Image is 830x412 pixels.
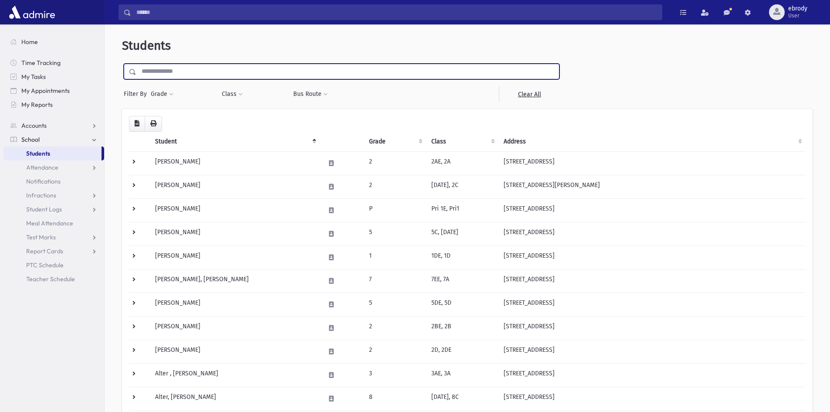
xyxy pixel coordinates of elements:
[3,119,104,133] a: Accounts
[3,56,104,70] a: Time Tracking
[21,101,53,109] span: My Reports
[364,151,426,175] td: 2
[26,177,61,185] span: Notifications
[150,222,320,245] td: [PERSON_NAME]
[498,387,806,410] td: [STREET_ADDRESS]
[788,12,807,19] span: User
[364,132,426,152] th: Grade: activate to sort column ascending
[3,146,102,160] a: Students
[498,151,806,175] td: [STREET_ADDRESS]
[3,258,104,272] a: PTC Schedule
[124,89,150,99] span: Filter By
[221,86,243,102] button: Class
[26,233,56,241] span: Test Marks
[150,363,320,387] td: Alter , [PERSON_NAME]
[364,245,426,269] td: 1
[3,174,104,188] a: Notifications
[364,316,426,340] td: 2
[426,198,498,222] td: Pri 1E, Pri1
[426,222,498,245] td: 5C, [DATE]
[7,3,57,21] img: AdmirePro
[26,247,63,255] span: Report Cards
[26,191,56,199] span: Infractions
[3,98,104,112] a: My Reports
[498,316,806,340] td: [STREET_ADDRESS]
[150,316,320,340] td: [PERSON_NAME]
[426,245,498,269] td: 1DE, 1D
[150,293,320,316] td: [PERSON_NAME]
[122,38,171,53] span: Students
[788,5,807,12] span: ebrody
[3,84,104,98] a: My Appointments
[3,188,104,202] a: Infractions
[21,73,46,81] span: My Tasks
[499,86,559,102] a: Clear All
[498,293,806,316] td: [STREET_ADDRESS]
[426,293,498,316] td: 5DE, 5D
[21,136,40,143] span: School
[364,269,426,293] td: 7
[3,230,104,244] a: Test Marks
[426,363,498,387] td: 3AE, 3A
[26,163,58,171] span: Attendance
[150,175,320,198] td: [PERSON_NAME]
[3,216,104,230] a: Meal Attendance
[364,363,426,387] td: 3
[426,340,498,363] td: 2D, 2DE
[498,132,806,152] th: Address: activate to sort column ascending
[426,151,498,175] td: 2AE, 2A
[26,261,64,269] span: PTC Schedule
[129,116,145,132] button: CSV
[426,387,498,410] td: [DATE], 8C
[21,122,47,129] span: Accounts
[498,363,806,387] td: [STREET_ADDRESS]
[3,70,104,84] a: My Tasks
[498,198,806,222] td: [STREET_ADDRESS]
[498,269,806,293] td: [STREET_ADDRESS]
[364,222,426,245] td: 5
[3,35,104,49] a: Home
[364,198,426,222] td: P
[364,175,426,198] td: 2
[150,198,320,222] td: [PERSON_NAME]
[26,275,75,283] span: Teacher Schedule
[426,132,498,152] th: Class: activate to sort column ascending
[21,38,38,46] span: Home
[21,59,61,67] span: Time Tracking
[131,4,662,20] input: Search
[364,340,426,363] td: 2
[150,387,320,410] td: Alter, [PERSON_NAME]
[145,116,162,132] button: Print
[150,86,174,102] button: Grade
[3,202,104,216] a: Student Logs
[26,205,62,213] span: Student Logs
[293,86,328,102] button: Bus Route
[3,272,104,286] a: Teacher Schedule
[364,293,426,316] td: 5
[26,219,73,227] span: Meal Attendance
[498,245,806,269] td: [STREET_ADDRESS]
[150,340,320,363] td: [PERSON_NAME]
[426,316,498,340] td: 2BE, 2B
[150,151,320,175] td: [PERSON_NAME]
[498,222,806,245] td: [STREET_ADDRESS]
[150,269,320,293] td: [PERSON_NAME], [PERSON_NAME]
[3,133,104,146] a: School
[3,244,104,258] a: Report Cards
[21,87,70,95] span: My Appointments
[150,132,320,152] th: Student: activate to sort column descending
[498,340,806,363] td: [STREET_ADDRESS]
[498,175,806,198] td: [STREET_ADDRESS][PERSON_NAME]
[26,150,50,157] span: Students
[150,245,320,269] td: [PERSON_NAME]
[3,160,104,174] a: Attendance
[426,269,498,293] td: 7EE, 7A
[364,387,426,410] td: 8
[426,175,498,198] td: [DATE], 2C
